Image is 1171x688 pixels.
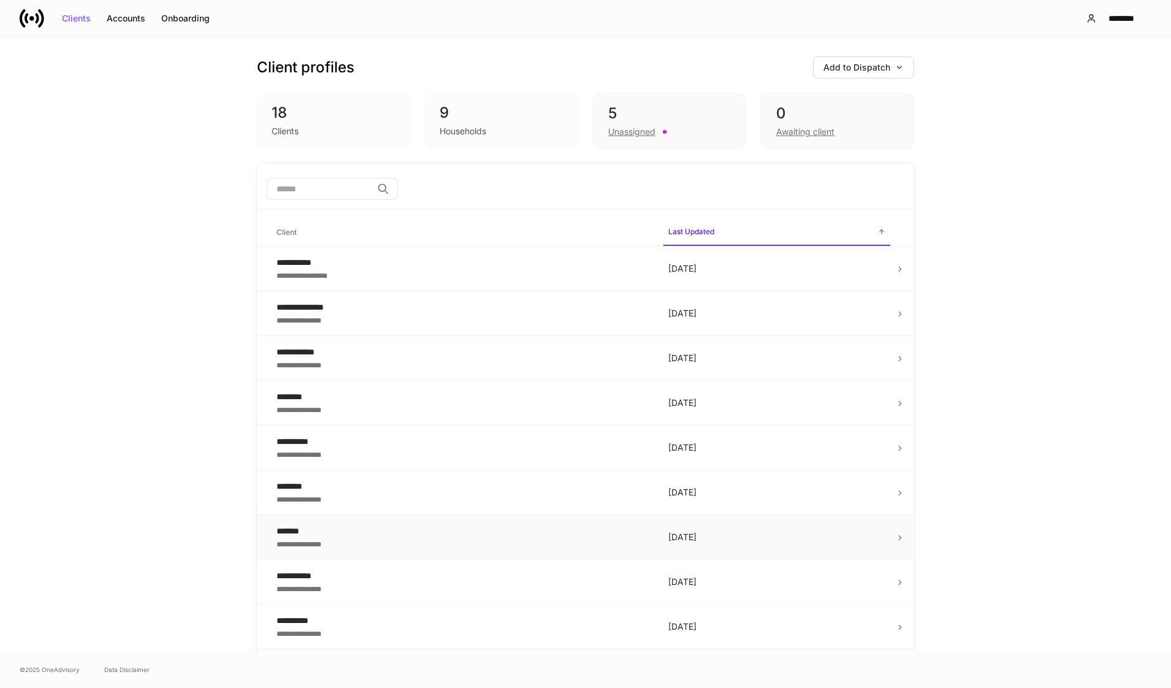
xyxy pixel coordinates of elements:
div: 18 [272,103,395,123]
span: Last Updated [663,220,890,246]
div: 5Unassigned [593,93,746,148]
div: Unassigned [608,126,655,138]
p: [DATE] [668,352,885,364]
h6: Last Updated [668,226,714,237]
h6: Client [277,226,297,238]
div: Add to Dispatch [823,63,904,72]
div: 5 [608,104,731,123]
p: [DATE] [668,621,885,633]
p: [DATE] [668,262,885,275]
p: [DATE] [668,486,885,499]
p: [DATE] [668,576,885,588]
div: 9 [440,103,563,123]
p: [DATE] [668,441,885,454]
div: 0Awaiting client [761,93,914,148]
p: [DATE] [668,307,885,319]
span: Client [272,220,654,245]
button: Onboarding [153,9,218,28]
p: [DATE] [668,531,885,543]
p: [DATE] [668,397,885,409]
div: 0 [776,104,899,123]
h3: Client profiles [257,58,354,77]
div: Clients [62,14,91,23]
div: Accounts [107,14,145,23]
div: Awaiting client [776,126,834,138]
a: Data Disclaimer [104,665,150,675]
button: Clients [54,9,99,28]
div: Households [440,125,486,137]
div: Onboarding [161,14,210,23]
button: Accounts [99,9,153,28]
span: © 2025 OneAdvisory [20,665,80,675]
button: Add to Dispatch [813,56,914,78]
div: Clients [272,125,299,137]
